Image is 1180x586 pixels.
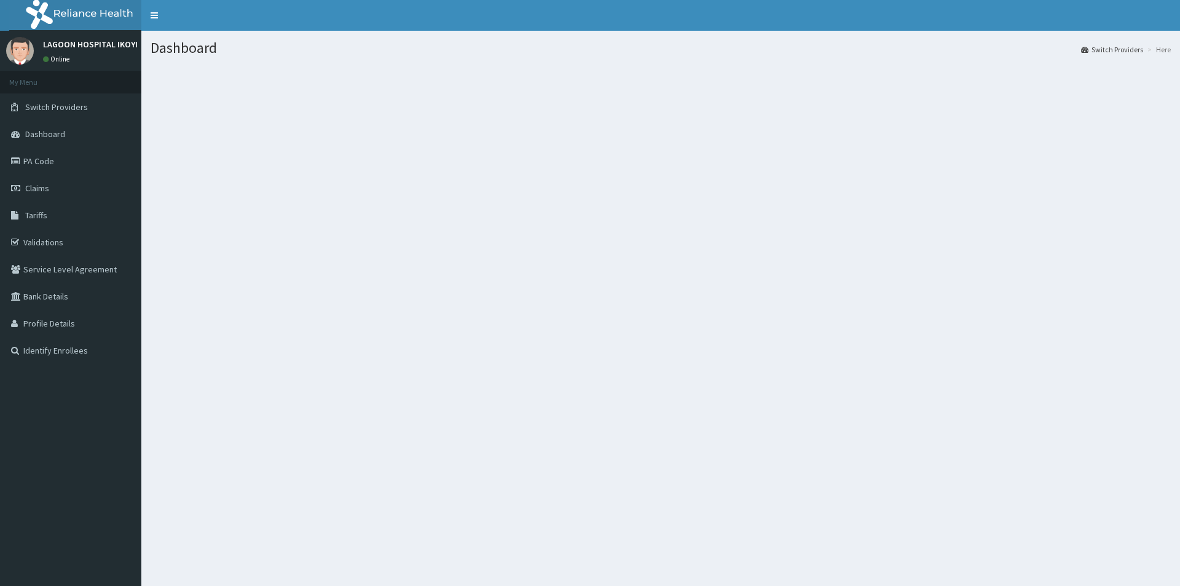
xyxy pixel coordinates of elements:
[25,129,65,140] span: Dashboard
[25,210,47,221] span: Tariffs
[25,101,88,113] span: Switch Providers
[1081,44,1143,55] a: Switch Providers
[6,37,34,65] img: User Image
[43,40,138,49] p: LAGOON HOSPITAL IKOYI
[1144,44,1171,55] li: Here
[25,183,49,194] span: Claims
[151,40,1171,56] h1: Dashboard
[43,55,73,63] a: Online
